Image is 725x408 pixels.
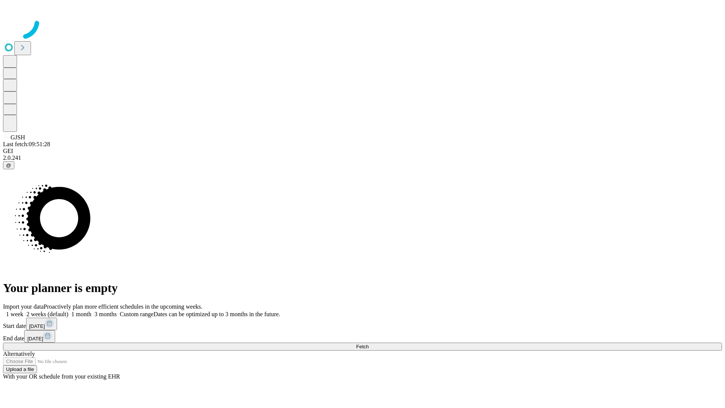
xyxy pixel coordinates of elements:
[6,162,11,168] span: @
[26,311,68,317] span: 2 weeks (default)
[26,318,57,330] button: [DATE]
[29,323,45,329] span: [DATE]
[6,311,23,317] span: 1 week
[71,311,91,317] span: 1 month
[3,161,14,169] button: @
[3,343,722,351] button: Fetch
[3,365,37,373] button: Upload a file
[24,330,55,343] button: [DATE]
[27,336,43,342] span: [DATE]
[3,330,722,343] div: End date
[3,351,35,357] span: Alternatively
[3,303,44,310] span: Import your data
[44,303,202,310] span: Proactively plan more efficient schedules in the upcoming weeks.
[11,134,25,141] span: GJSH
[356,344,369,349] span: Fetch
[3,155,722,161] div: 2.0.241
[3,318,722,330] div: Start date
[3,148,722,155] div: GEI
[94,311,117,317] span: 3 months
[3,373,120,380] span: With your OR schedule from your existing EHR
[3,281,722,295] h1: Your planner is empty
[120,311,153,317] span: Custom range
[154,311,280,317] span: Dates can be optimized up to 3 months in the future.
[3,141,50,147] span: Last fetch: 09:51:28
